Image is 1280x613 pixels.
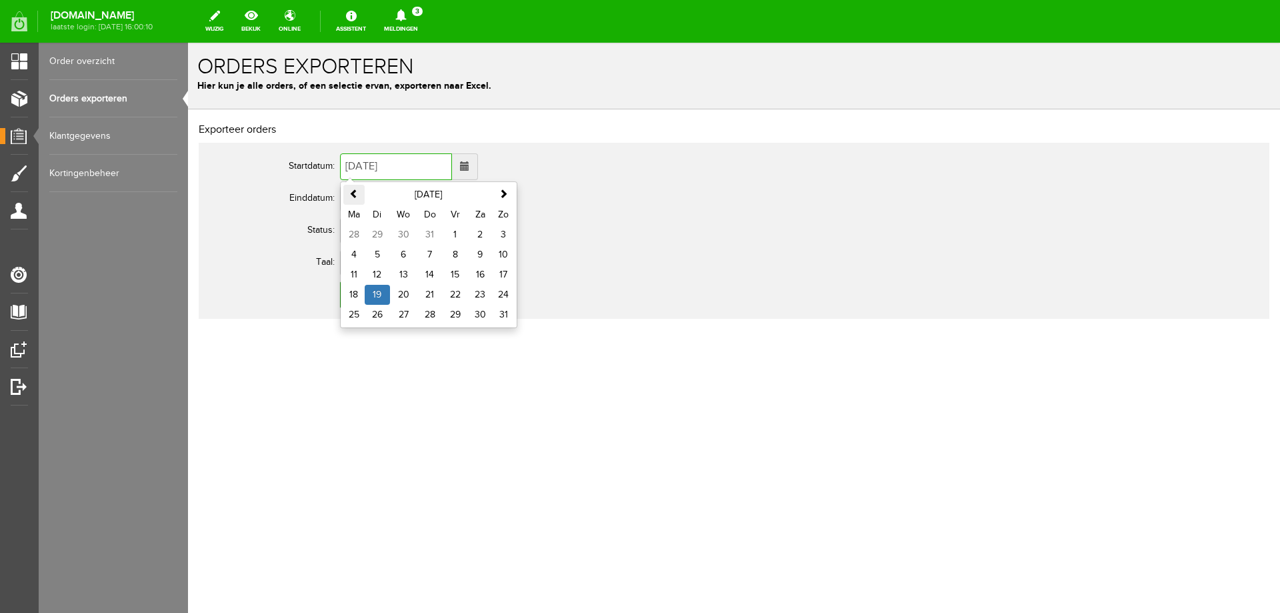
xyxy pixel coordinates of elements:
[233,7,269,36] a: bekijk
[279,202,305,222] td: 9
[376,7,426,36] a: Meldingen3
[19,172,152,204] th: Status:
[49,80,177,117] a: Orders exporteren
[155,242,177,262] td: 18
[51,12,153,19] strong: [DOMAIN_NAME]
[305,182,326,202] td: 3
[305,222,326,242] td: 17
[202,162,229,182] th: Wo
[229,202,255,222] td: 7
[202,262,229,282] td: 27
[202,242,229,262] td: 20
[412,7,423,16] span: 3
[9,13,1083,36] h1: Orders exporteren
[155,202,177,222] td: 4
[177,202,202,222] td: 5
[255,202,280,222] td: 8
[305,242,326,262] td: 24
[279,222,305,242] td: 16
[279,162,305,182] th: Za
[155,182,177,202] td: 28
[255,182,280,202] td: 1
[279,182,305,202] td: 2
[11,81,1081,93] h2: Exporteer orders
[19,204,152,236] th: Taal:
[155,162,177,182] th: Ma
[305,262,326,282] td: 31
[279,262,305,282] td: 30
[255,242,280,262] td: 22
[202,222,229,242] td: 13
[229,262,255,282] td: 28
[177,142,305,162] th: [DATE]
[197,7,231,36] a: wijzig
[305,162,326,182] th: Zo
[229,242,255,262] td: 21
[328,7,374,36] a: Assistent
[255,162,280,182] th: Vr
[19,108,152,140] th: Startdatum:
[19,140,152,172] th: Einddatum:
[152,111,264,137] input: Datum van...
[255,262,280,282] td: 29
[155,262,177,282] td: 25
[49,43,177,80] a: Order overzicht
[305,202,326,222] td: 10
[177,162,202,182] th: Di
[177,222,202,242] td: 12
[177,262,202,282] td: 26
[51,23,153,31] span: laatste login: [DATE] 16:00:10
[229,162,255,182] th: Do
[155,222,177,242] td: 11
[49,155,177,192] a: Kortingenbeheer
[279,242,305,262] td: 23
[202,182,229,202] td: 30
[255,222,280,242] td: 15
[271,7,309,36] a: online
[177,242,202,262] td: 19
[9,36,1083,50] p: Hier kun je alle orders, of een selectie ervan, exporteren naar Excel.
[177,182,202,202] td: 29
[229,222,255,242] td: 14
[49,117,177,155] a: Klantgegevens
[229,182,255,202] td: 31
[202,202,229,222] td: 6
